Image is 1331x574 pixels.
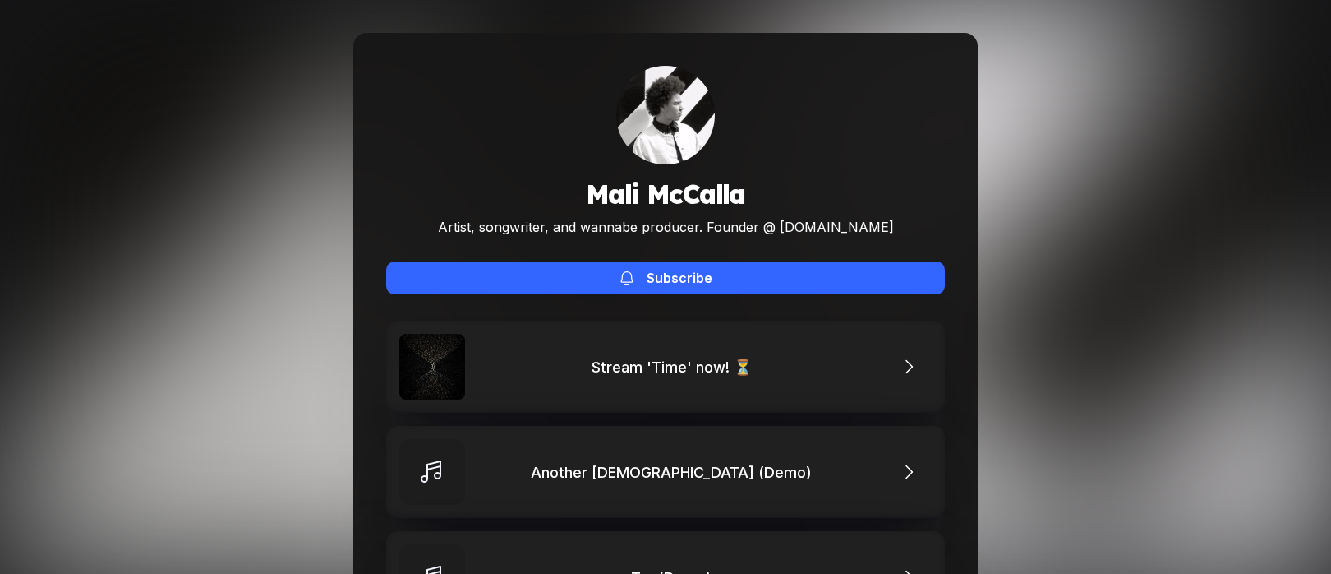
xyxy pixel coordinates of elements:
img: Stream 'Time' now! ⏳ [399,334,465,400]
img: 160x160 [616,66,715,164]
div: Artist, songwriter, and wannabe producer. Founder @ [DOMAIN_NAME] [438,219,894,235]
div: Stream 'Time' now! ⏳ [592,359,760,376]
a: Stream 'Time' now! ⏳Stream 'Time' now! ⏳ [386,321,945,413]
div: Another [DEMOGRAPHIC_DATA] (Demo) [531,464,820,481]
button: Subscribe [386,262,945,294]
h1: Mali McCalla [438,178,894,211]
div: Mali McCalla [616,66,715,164]
a: Another [DEMOGRAPHIC_DATA] (Demo) [386,426,945,518]
div: Subscribe [647,270,712,286]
